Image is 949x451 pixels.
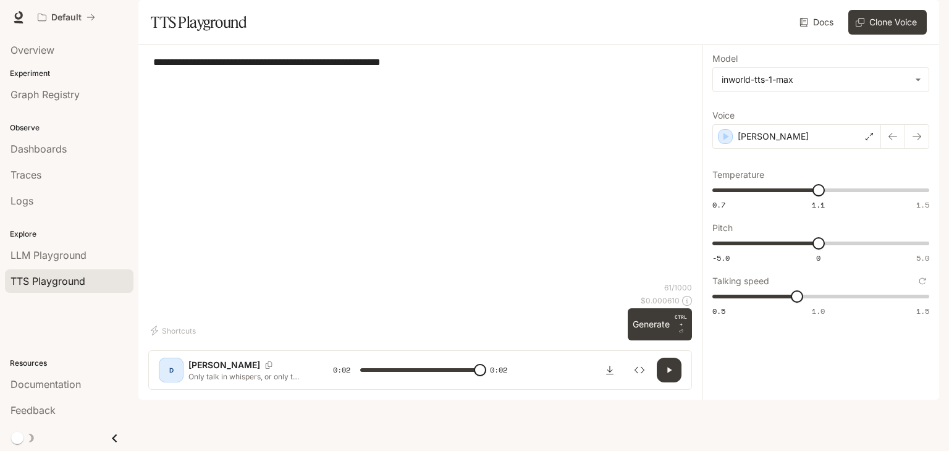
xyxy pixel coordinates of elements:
p: [PERSON_NAME] [188,359,260,371]
span: -5.0 [712,253,730,263]
p: CTRL + [675,313,687,328]
span: 1.0 [812,306,825,316]
button: Reset to default [916,274,929,288]
span: 0:02 [490,364,507,376]
button: Clone Voice [848,10,927,35]
p: Talking speed [712,277,769,285]
span: 1.5 [916,200,929,210]
p: Pitch [712,224,733,232]
p: Default [51,12,82,23]
button: GenerateCTRL +⏎ [628,308,692,340]
span: 0:02 [333,364,350,376]
p: $ 0.000610 [641,295,680,306]
span: 0.5 [712,306,725,316]
span: 0 [816,253,820,263]
span: 0.7 [712,200,725,210]
button: All workspaces [32,5,101,30]
p: ⏎ [675,313,687,335]
div: inworld-tts-1-max [722,74,909,86]
span: 1.5 [916,306,929,316]
button: Inspect [627,358,652,382]
button: Copy Voice ID [260,361,277,369]
div: D [161,360,181,380]
p: Voice [712,111,735,120]
p: [PERSON_NAME] [738,130,809,143]
button: Download audio [597,358,622,382]
span: 5.0 [916,253,929,263]
p: Only talk in whispers, or only talk in shouts? [188,371,303,382]
p: Model [712,54,738,63]
span: 1.1 [812,200,825,210]
div: inworld-tts-1-max [713,68,929,91]
h1: TTS Playground [151,10,247,35]
button: Shortcuts [148,321,201,340]
p: Temperature [712,171,764,179]
a: Docs [797,10,838,35]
